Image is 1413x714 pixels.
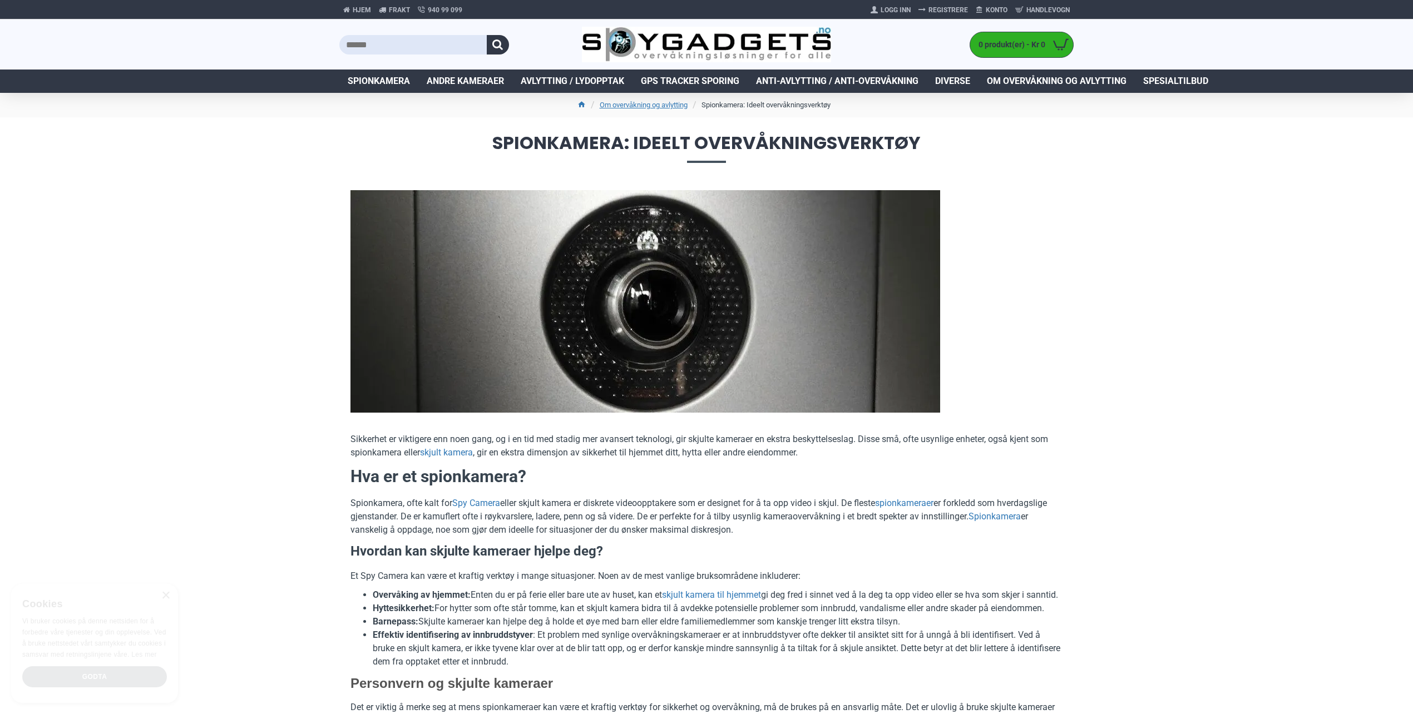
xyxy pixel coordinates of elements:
[350,676,553,691] strong: Personvern og skjulte kameraer
[1026,5,1070,15] span: Handlevogn
[339,134,1074,162] span: Spionkamera: Ideelt overvåkningsverktøy
[348,75,410,88] span: Spionkamera
[350,433,1063,459] p: Sikkerhet er viktigere enn noen gang, og i en tid med stadig mer avansert teknologi, gir skjulte ...
[373,602,1063,615] li: For hytter som ofte står tomme, kan et skjult kamera bidra til å avdekke potensielle problemer so...
[927,70,979,93] a: Diverse
[972,1,1011,19] a: Konto
[427,75,504,88] span: Andre kameraer
[373,615,1063,628] li: Skjulte kameraer kan hjelpe deg å holde et øye med barn eller eldre familiemedlemmer som kanskje ...
[512,70,633,93] a: Avlytting / Lydopptak
[452,497,500,510] a: Spy Camera
[353,5,371,15] span: Hjem
[373,603,434,613] strong: Hyttesikkerhet:
[881,5,911,15] span: Logg Inn
[350,190,940,413] img: Spionkamera: Ideelt overvåkningsverktøy
[987,75,1127,88] span: Om overvåkning og avlytting
[979,70,1135,93] a: Om overvåkning og avlytting
[350,543,603,559] strong: Hvordan kan skjulte kameraer hjelpe deg?
[350,467,526,486] strong: Hva er et spionkamera?
[161,592,170,600] div: Close
[928,5,968,15] span: Registrere
[748,70,927,93] a: Anti-avlytting / Anti-overvåkning
[373,588,1063,602] li: Enten du er på ferie eller bare ute av huset, kan et gi deg fred i sinnet ved å la deg ta opp vid...
[582,27,832,63] img: SpyGadgets.no
[22,617,166,658] span: Vi bruker cookies på denne nettsiden for å forbedre våre tjenester og din opplevelse. Ved å bruke...
[22,666,167,687] div: Godta
[373,629,533,640] strong: Effektiv identifisering av innbruddstyver
[970,39,1048,51] span: 0 produkt(er) - Kr 0
[986,5,1007,15] span: Konto
[373,616,418,627] strong: Barnepass:
[420,446,473,459] a: skjult kamera
[641,75,739,88] span: GPS Tracker Sporing
[662,588,761,602] a: skjult kamera til hjemmet
[915,1,972,19] a: Registrere
[339,70,418,93] a: Spionkamera
[22,592,160,616] div: Cookies
[935,75,970,88] span: Diverse
[350,569,1063,583] p: Et Spy Camera kan være et kraftig verktøy i mange situasjoner. Noen av de mest vanlige bruksområd...
[521,75,624,88] span: Avlytting / Lydopptak
[1135,70,1217,93] a: Spesialtilbud
[373,628,1063,668] li: : Et problem med synlige overvåkningskameraer er at innbruddstyver ofte dekker til ansiktet sitt ...
[875,497,933,510] a: spionkameraer
[756,75,918,88] span: Anti-avlytting / Anti-overvåkning
[1011,1,1074,19] a: Handlevogn
[428,5,462,15] span: 940 99 099
[373,589,471,600] strong: Overvåking av hjemmet:
[418,70,512,93] a: Andre kameraer
[131,651,156,658] a: Les mer, opens a new window
[969,510,1021,523] a: Spionkamera
[600,100,688,111] a: Om overvåkning og avlytting
[1143,75,1208,88] span: Spesialtilbud
[633,70,748,93] a: GPS Tracker Sporing
[350,497,1063,537] p: Spionkamera, ofte kalt for eller skjult kamera er diskrete videoopptakere som er designet for å t...
[970,32,1073,57] a: 0 produkt(er) - Kr 0
[867,1,915,19] a: Logg Inn
[389,5,410,15] span: Frakt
